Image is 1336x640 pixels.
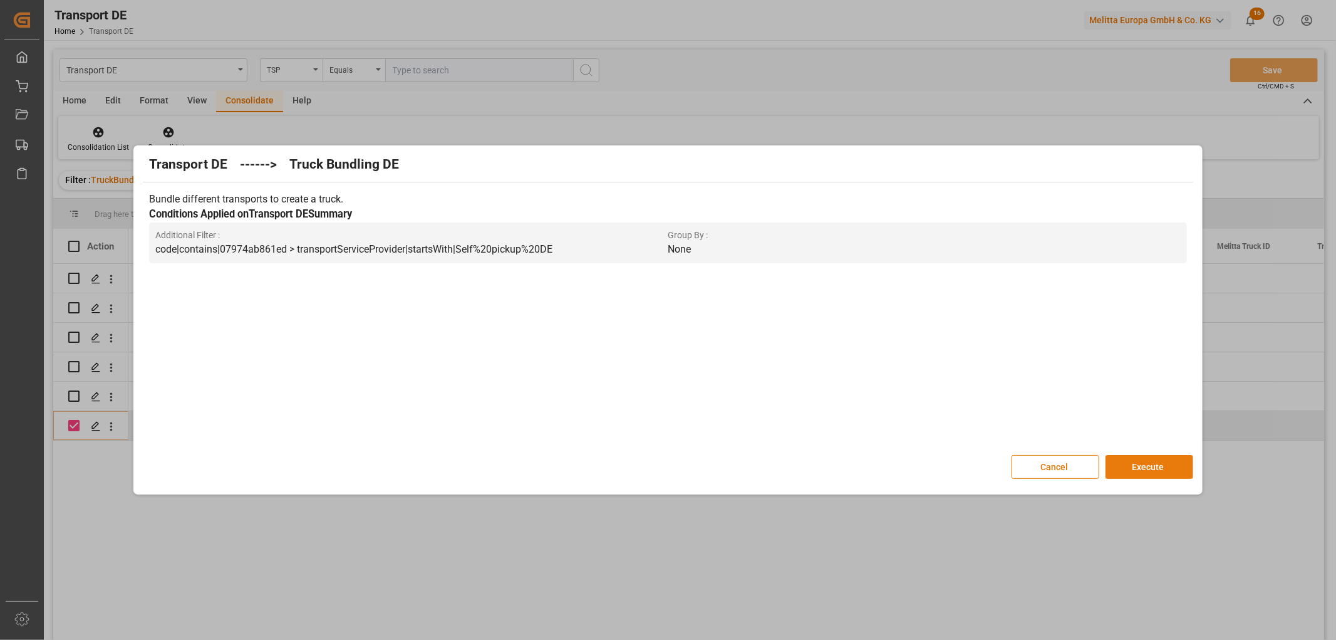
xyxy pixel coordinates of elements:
span: Group By : [668,229,1180,242]
p: None [668,242,1180,257]
h3: Conditions Applied on Transport DE Summary [149,207,1186,223]
button: Cancel [1012,455,1099,479]
h2: Transport DE [149,155,227,175]
h2: ------> [240,155,277,175]
span: Additional Filter : [155,229,668,242]
p: Bundle different transports to create a truck. [149,192,1186,207]
button: Execute [1106,455,1193,479]
h2: Truck Bundling DE [289,155,399,175]
p: code|contains|07974ab861ed > transportServiceProvider|startsWith|Self%20pickup%20DE [155,242,668,257]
